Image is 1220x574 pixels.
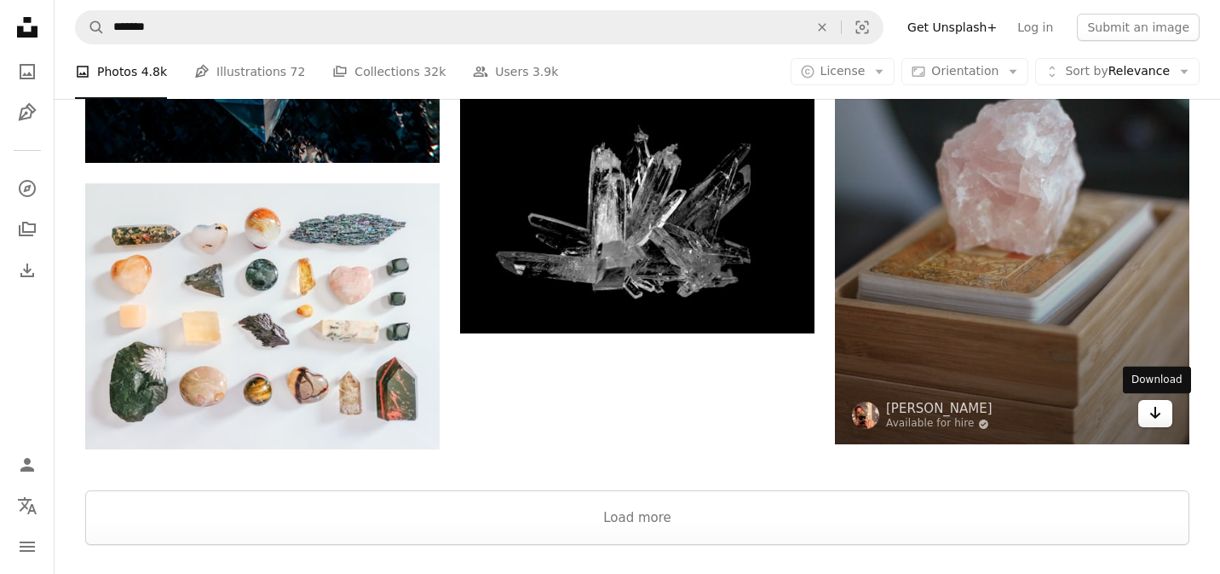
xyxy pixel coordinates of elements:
[10,212,44,246] a: Collections
[901,58,1028,85] button: Orientation
[1065,64,1108,78] span: Sort by
[931,64,998,78] span: Orientation
[886,400,993,417] a: [PERSON_NAME]
[194,44,305,99] a: Illustrations 72
[10,10,44,48] a: Home — Unsplash
[291,62,306,81] span: 72
[897,14,1007,41] a: Get Unsplash+
[791,58,895,85] button: License
[332,44,446,99] a: Collections 32k
[852,402,879,429] img: Go to Susanna Marsiglia's profile
[1138,400,1172,427] a: Download
[532,62,558,81] span: 3.9k
[10,171,44,206] a: Explore
[460,207,814,223] a: clear crystals
[1035,58,1200,85] button: Sort byRelevance
[886,417,993,431] a: Available for hire
[85,309,440,324] a: assorted color of stone on white table
[423,62,446,81] span: 32k
[803,11,841,43] button: Clear
[10,55,44,89] a: Photos
[473,44,558,99] a: Users 3.9k
[10,253,44,287] a: Download History
[85,490,1189,545] button: Load more
[835,171,1189,186] a: white crystal on brown wooden table
[1065,63,1170,80] span: Relevance
[10,530,44,564] button: Menu
[820,64,866,78] span: License
[1123,367,1191,394] div: Download
[10,489,44,523] button: Language
[75,10,883,44] form: Find visuals sitewide
[10,448,44,482] a: Log in / Sign up
[1007,14,1063,41] a: Log in
[85,183,440,449] img: assorted color of stone on white table
[460,97,814,333] img: clear crystals
[10,96,44,130] a: Illustrations
[1077,14,1200,41] button: Submit an image
[76,11,105,43] button: Search Unsplash
[842,11,883,43] button: Visual search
